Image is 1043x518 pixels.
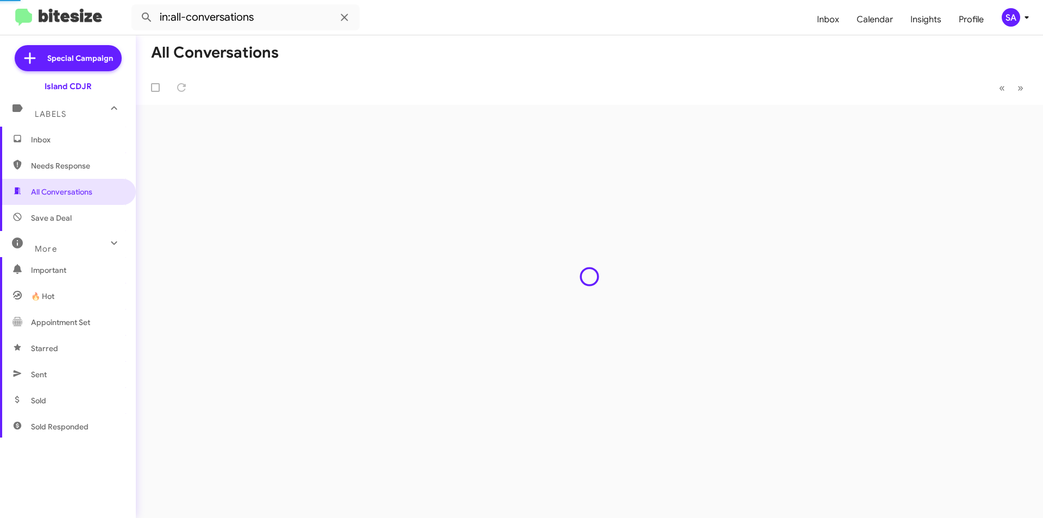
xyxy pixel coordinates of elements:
[902,4,950,35] a: Insights
[15,45,122,71] a: Special Campaign
[1011,77,1030,99] button: Next
[45,81,92,92] div: Island CDJR
[47,53,113,64] span: Special Campaign
[1002,8,1020,27] div: SA
[993,77,1030,99] nav: Page navigation example
[31,134,123,145] span: Inbox
[808,4,848,35] a: Inbox
[151,44,279,61] h1: All Conversations
[35,244,57,254] span: More
[31,395,46,406] span: Sold
[31,421,89,432] span: Sold Responded
[992,8,1031,27] button: SA
[992,77,1011,99] button: Previous
[31,369,47,380] span: Sent
[950,4,992,35] a: Profile
[848,4,902,35] a: Calendar
[35,109,66,119] span: Labels
[31,291,54,302] span: 🔥 Hot
[31,160,123,171] span: Needs Response
[31,317,90,328] span: Appointment Set
[31,343,58,354] span: Starred
[31,265,123,276] span: Important
[31,213,72,223] span: Save a Deal
[131,4,360,30] input: Search
[31,186,92,197] span: All Conversations
[999,81,1005,95] span: «
[1017,81,1023,95] span: »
